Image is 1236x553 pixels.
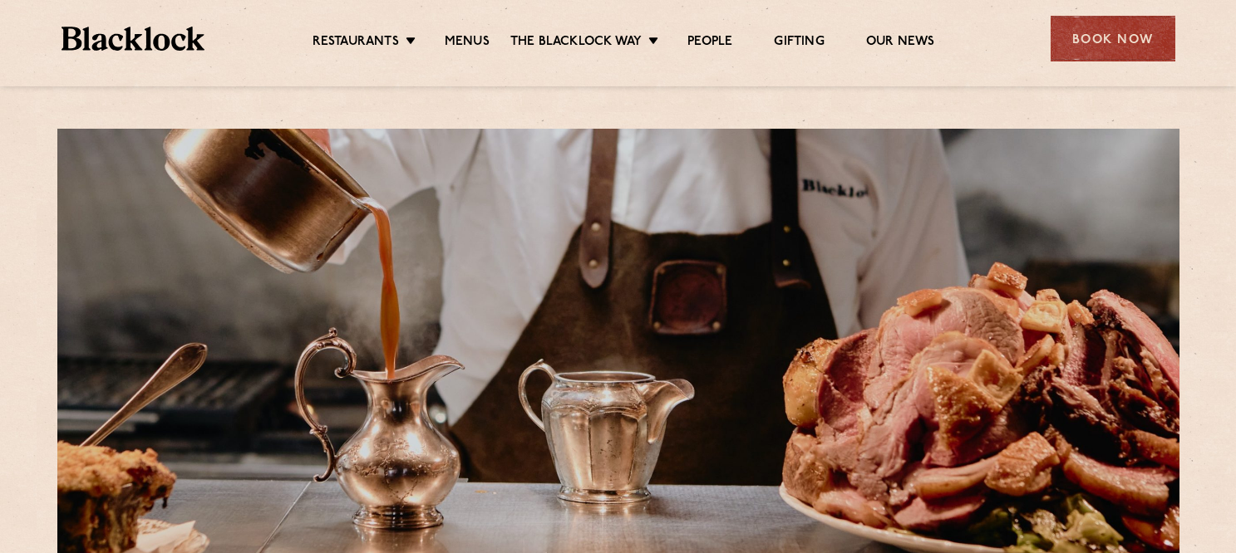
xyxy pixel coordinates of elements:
[313,34,399,52] a: Restaurants
[510,34,642,52] a: The Blacklock Way
[445,34,490,52] a: Menus
[62,27,205,51] img: BL_Textured_Logo-footer-cropped.svg
[1051,16,1175,61] div: Book Now
[687,34,732,52] a: People
[774,34,824,52] a: Gifting
[866,34,935,52] a: Our News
